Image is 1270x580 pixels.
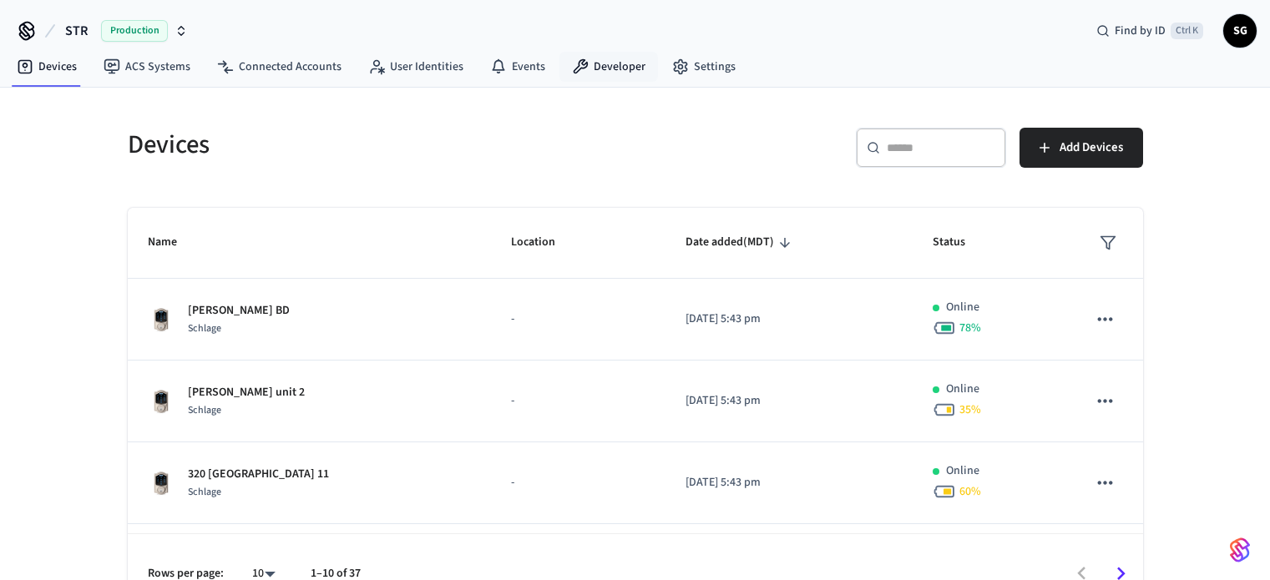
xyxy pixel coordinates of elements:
[686,229,796,255] span: Date added(MDT)
[1020,128,1143,168] button: Add Devices
[946,462,979,480] p: Online
[946,299,979,316] p: Online
[1225,16,1255,46] span: SG
[204,52,355,82] a: Connected Accounts
[686,310,893,328] p: [DATE] 5:43 pm
[1230,537,1250,563] img: SeamLogoGradient.69752ec5.svg
[188,384,305,401] p: [PERSON_NAME] unit 2
[1083,16,1217,46] div: Find by IDCtrl K
[128,128,625,162] h5: Devices
[933,229,987,255] span: Status
[559,52,659,82] a: Developer
[959,483,981,500] span: 60 %
[959,320,981,336] span: 78 %
[101,20,168,42] span: Production
[188,302,290,320] p: [PERSON_NAME] BD
[1171,23,1203,39] span: Ctrl K
[511,310,645,328] p: -
[188,321,221,335] span: Schlage
[65,21,88,41] span: STR
[3,52,90,82] a: Devices
[148,229,199,255] span: Name
[946,381,979,398] p: Online
[511,229,577,255] span: Location
[511,474,645,492] p: -
[188,485,221,499] span: Schlage
[686,392,893,410] p: [DATE] 5:43 pm
[959,401,981,418] span: 35 %
[686,474,893,492] p: [DATE] 5:43 pm
[188,403,221,417] span: Schlage
[659,52,749,82] a: Settings
[148,306,175,333] img: Schlage Sense Smart Deadbolt with Camelot Trim, Front
[1223,14,1257,48] button: SG
[188,466,329,483] p: 320 [GEOGRAPHIC_DATA] 11
[148,470,175,497] img: Schlage Sense Smart Deadbolt with Camelot Trim, Front
[511,392,645,410] p: -
[90,52,204,82] a: ACS Systems
[148,388,175,415] img: Schlage Sense Smart Deadbolt with Camelot Trim, Front
[355,52,477,82] a: User Identities
[477,52,559,82] a: Events
[1115,23,1166,39] span: Find by ID
[1060,137,1123,159] span: Add Devices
